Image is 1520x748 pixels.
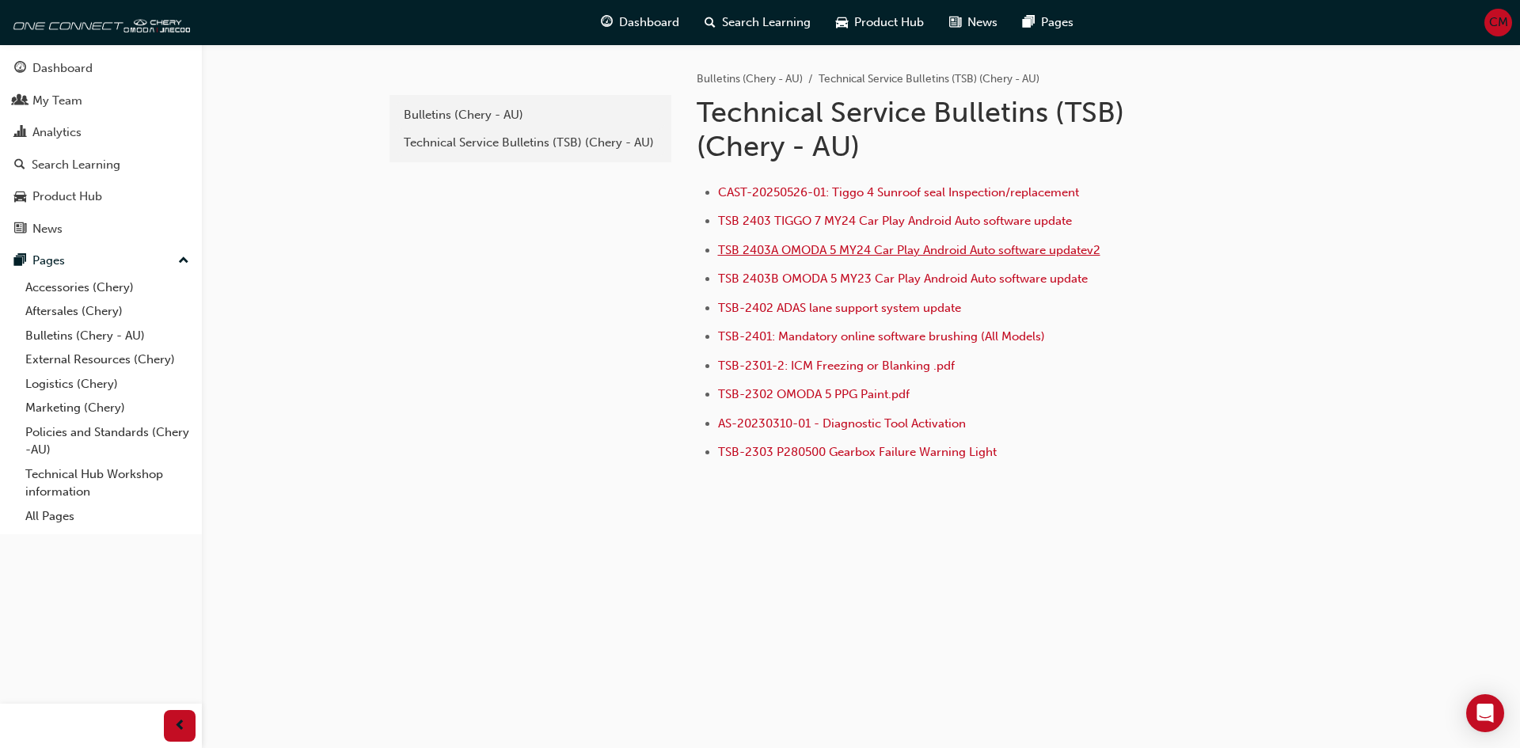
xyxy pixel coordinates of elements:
a: Accessories (Chery) [19,275,196,300]
a: TSB 2403B OMODA 5 MY23 Car Play Android Auto software update [718,271,1088,286]
a: Technical Hub Workshop information [19,462,196,504]
span: search-icon [14,158,25,173]
span: car-icon [836,13,848,32]
div: Dashboard [32,59,93,78]
span: search-icon [705,13,716,32]
span: car-icon [14,190,26,204]
div: My Team [32,92,82,110]
a: TSB-2402 ADAS lane support system update [718,301,961,315]
div: Open Intercom Messenger [1466,694,1504,732]
a: Bulletins (Chery - AU) [697,72,803,85]
a: Search Learning [6,150,196,180]
a: My Team [6,86,196,116]
a: All Pages [19,504,196,529]
a: car-iconProduct Hub [823,6,937,39]
span: guage-icon [14,62,26,76]
a: CAST-20250526-01: Tiggo 4 Sunroof seal Inspection/replacement [718,185,1079,199]
div: Analytics [32,123,82,142]
a: Dashboard [6,54,196,83]
a: guage-iconDashboard [588,6,692,39]
a: News [6,215,196,244]
a: External Resources (Chery) [19,347,196,372]
a: Product Hub [6,182,196,211]
div: Technical Service Bulletins (TSB) (Chery - AU) [404,134,657,152]
span: chart-icon [14,126,26,140]
a: Analytics [6,118,196,147]
div: Bulletins (Chery - AU) [404,106,657,124]
a: search-iconSearch Learning [692,6,823,39]
span: guage-icon [601,13,613,32]
a: Marketing (Chery) [19,396,196,420]
span: news-icon [949,13,961,32]
a: Aftersales (Chery) [19,299,196,324]
a: TSB 2403 TIGGO 7 MY24 Car Play Android Auto software update [718,214,1072,228]
span: News [967,13,997,32]
a: TSB-2302 OMODA 5 PPG Paint.pdf [718,387,910,401]
button: Pages [6,246,196,275]
div: News [32,220,63,238]
a: Bulletins (Chery - AU) [396,101,665,129]
a: TSB-2303 P280500 Gearbox Failure Warning Light [718,445,997,459]
span: prev-icon [174,716,186,736]
a: Policies and Standards (Chery -AU) [19,420,196,462]
img: oneconnect [8,6,190,38]
span: pages-icon [1023,13,1035,32]
h1: Technical Service Bulletins (TSB) (Chery - AU) [697,95,1216,164]
span: news-icon [14,222,26,237]
span: Dashboard [619,13,679,32]
a: pages-iconPages [1010,6,1086,39]
span: pages-icon [14,254,26,268]
a: TSB-2401: Mandatory online software brushing (All Models) [718,329,1045,344]
a: TSB 2403A OMODA 5 MY24 Car Play Android Auto software updatev2 [718,243,1100,257]
div: Product Hub [32,188,102,206]
a: TSB-2301-2: ICM Freezing or Blanking .pdf [718,359,955,373]
button: CM [1484,9,1512,36]
span: Pages [1041,13,1073,32]
li: Technical Service Bulletins (TSB) (Chery - AU) [819,70,1039,89]
button: DashboardMy TeamAnalyticsSearch LearningProduct HubNews [6,51,196,246]
span: CM [1489,13,1508,32]
span: up-icon [178,251,189,271]
a: AS-20230310-01 - Diagnostic Tool Activation [718,416,966,431]
a: Bulletins (Chery - AU) [19,324,196,348]
span: people-icon [14,94,26,108]
a: news-iconNews [937,6,1010,39]
a: Technical Service Bulletins (TSB) (Chery - AU) [396,129,665,157]
div: Pages [32,252,65,270]
span: Product Hub [854,13,924,32]
div: Search Learning [32,156,120,174]
a: Logistics (Chery) [19,372,196,397]
span: Search Learning [722,13,811,32]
